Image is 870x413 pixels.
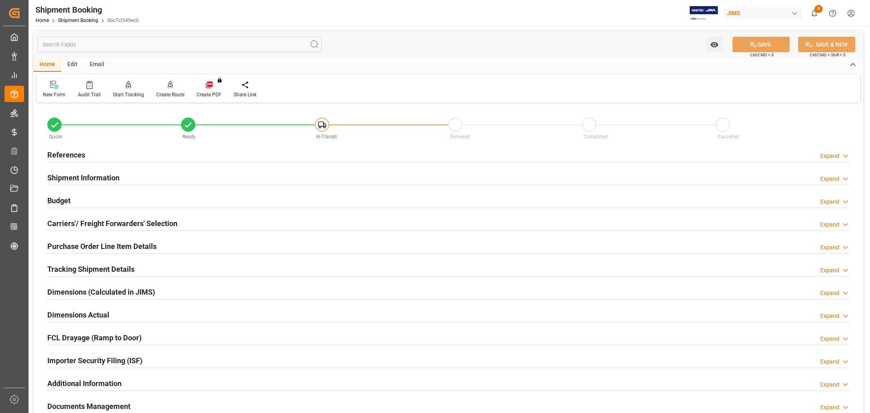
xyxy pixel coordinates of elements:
[35,4,139,16] div: Shipment Booking
[820,175,839,183] div: Expand
[820,220,839,229] div: Expand
[733,37,790,52] button: SAVE
[316,134,337,140] span: In-Transit
[33,58,61,72] div: Home
[824,4,842,22] button: Help Center
[47,401,131,412] h2: Documents Management
[820,380,839,389] div: Expand
[815,5,823,13] span: 8
[47,241,157,252] h2: Purchase Order Line Item Details
[182,134,196,140] span: Ready
[450,134,470,140] span: Delivered
[156,91,184,98] div: Create Route
[690,6,718,20] img: Exertis%20JAM%20-%20Email%20Logo.jpg_1722504956.jpg
[820,357,839,366] div: Expand
[49,134,62,140] span: Quote
[820,152,839,160] div: Expand
[78,91,101,98] div: Audit Trail
[47,195,71,206] h2: Budget
[113,91,144,98] div: Start Tracking
[805,4,824,22] button: show 8 new notifications
[47,378,122,389] h2: Additional Information
[750,52,774,58] span: Ctrl/CMD + S
[798,37,855,52] button: SAVE & NEW
[820,243,839,252] div: Expand
[47,218,177,229] h2: Carriers'/ Freight Forwarders' Selection
[820,266,839,275] div: Expand
[820,335,839,343] div: Expand
[820,198,839,206] div: Expand
[820,403,839,412] div: Expand
[47,149,85,160] h2: References
[47,264,135,275] h2: Tracking Shipment Details
[724,5,805,21] button: JIMS
[234,91,257,98] div: Share Link
[706,37,723,52] button: open menu
[47,332,142,343] h2: FCL Drayage (Ramp to Door)
[84,58,111,72] div: Email
[35,18,49,23] a: Home
[58,18,98,23] a: Shipment Booking
[43,91,66,98] div: New Form
[584,134,608,140] span: Completed
[47,309,109,320] h2: Dimensions Actual
[47,172,120,183] h2: Shipment Information
[38,37,322,52] input: Search Fields
[717,134,739,140] span: Cancelled
[47,355,142,366] h2: Importer Security Filing (ISF)
[61,58,84,72] div: Edit
[810,52,846,58] span: Ctrl/CMD + Shift + S
[724,7,802,19] div: JIMS
[820,312,839,320] div: Expand
[820,289,839,298] div: Expand
[47,286,155,298] h2: Dimensions (Calculated in JIMS)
